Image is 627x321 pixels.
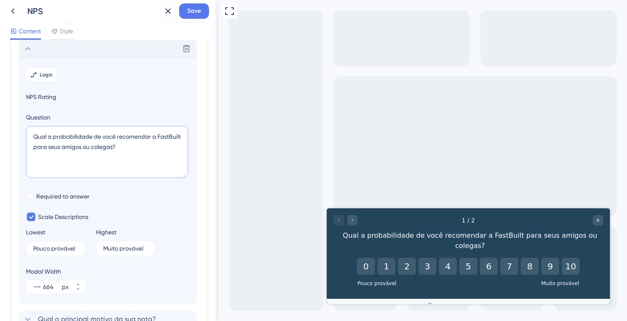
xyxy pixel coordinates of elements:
div: Modal Width [26,266,86,277]
span: Style [60,26,73,36]
button: Logic [26,68,57,82]
span: Powered by UserGuiding [109,93,182,103]
span: Required to answer [36,191,90,201]
input: Type the value [103,245,148,251]
input: px [43,282,60,292]
div: Lowest [26,227,45,237]
button: px [70,280,86,287]
button: px [70,287,86,294]
iframe: UserGuiding Survey [108,208,392,304]
label: Question [26,112,190,123]
span: Scale Descriptions [38,212,88,222]
span: Save [187,6,201,16]
span: Content [19,26,41,36]
textarea: Qual a probabilidade de você recomendar a FastBuilt para seus amigos ou colegas? [26,126,188,178]
span: Logic [40,71,53,78]
span: NPS Rating [26,92,190,102]
div: NPS [27,5,157,17]
input: Type the value [33,245,78,251]
div: Highest [96,227,116,237]
button: Save [179,3,209,19]
div: px [62,282,69,292]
